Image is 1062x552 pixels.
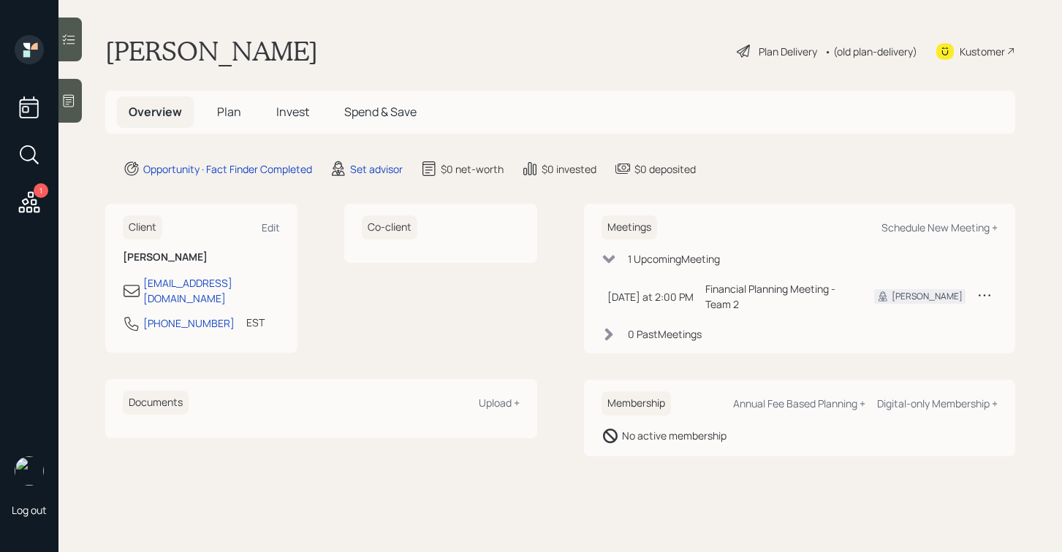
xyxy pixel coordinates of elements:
[143,315,235,331] div: [PHONE_NUMBER]
[602,215,657,239] h6: Meetings
[123,251,280,264] h6: [PERSON_NAME]
[12,503,47,517] div: Log out
[881,221,998,234] div: Schedule New Meeting +
[276,104,309,120] span: Invest
[628,326,702,342] div: 0 Past Meeting s
[350,161,403,177] div: Set advisor
[479,396,520,410] div: Upload +
[129,104,182,120] span: Overview
[246,315,265,330] div: EST
[344,104,417,120] span: Spend & Save
[105,35,318,67] h1: [PERSON_NAME]
[824,44,917,59] div: • (old plan-delivery)
[759,44,817,59] div: Plan Delivery
[705,281,852,312] div: Financial Planning Meeting - Team 2
[143,161,312,177] div: Opportunity · Fact Finder Completed
[123,215,162,239] h6: Client
[143,275,280,306] div: [EMAIL_ADDRESS][DOMAIN_NAME]
[602,391,671,415] h6: Membership
[960,44,1005,59] div: Kustomer
[877,396,998,410] div: Digital-only Membership +
[262,221,280,234] div: Edit
[892,290,963,303] div: [PERSON_NAME]
[34,183,48,198] div: 1
[733,396,865,410] div: Annual Fee Based Planning +
[441,161,504,177] div: $0 net-worth
[123,391,189,415] h6: Documents
[362,215,417,239] h6: Co-client
[634,161,696,177] div: $0 deposited
[622,428,727,443] div: No active membership
[542,161,596,177] div: $0 invested
[607,289,694,304] div: [DATE] at 2:00 PM
[15,456,44,486] img: robby-grisanti-headshot.png
[628,251,720,267] div: 1 Upcoming Meeting
[217,104,241,120] span: Plan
